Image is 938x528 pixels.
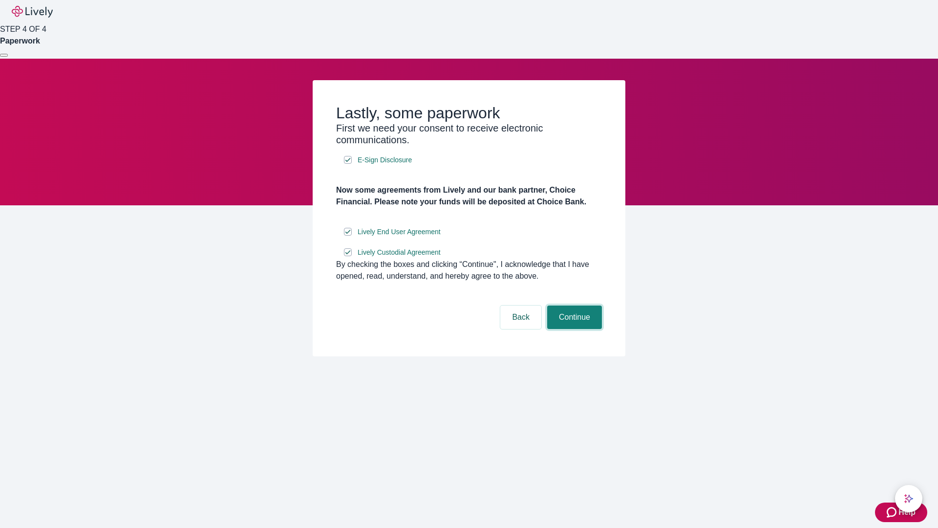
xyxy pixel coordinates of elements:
[895,485,922,512] button: chat
[356,154,414,166] a: e-sign disclosure document
[356,246,443,259] a: e-sign disclosure document
[898,506,916,518] span: Help
[358,227,441,237] span: Lively End User Agreement
[12,6,53,18] img: Lively
[356,226,443,238] a: e-sign disclosure document
[904,494,914,504] svg: Lively AI Assistant
[336,184,602,208] h4: Now some agreements from Lively and our bank partner, Choice Financial. Please note your funds wi...
[547,306,602,329] button: Continue
[500,306,541,329] button: Back
[358,247,441,258] span: Lively Custodial Agreement
[358,155,412,165] span: E-Sign Disclosure
[336,122,602,146] h3: First we need your consent to receive electronic communications.
[336,259,602,282] div: By checking the boxes and clicking “Continue", I acknowledge that I have opened, read, understand...
[887,506,898,518] svg: Zendesk support icon
[336,104,602,122] h2: Lastly, some paperwork
[875,503,927,522] button: Zendesk support iconHelp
